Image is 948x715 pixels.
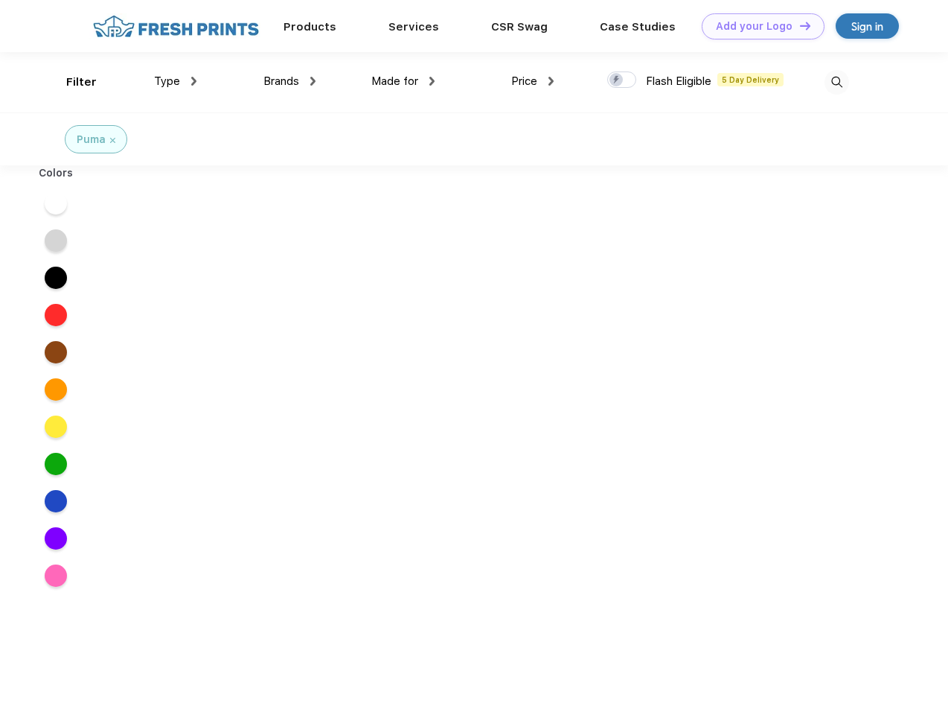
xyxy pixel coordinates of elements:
[836,13,899,39] a: Sign in
[110,138,115,143] img: filter_cancel.svg
[716,20,792,33] div: Add your Logo
[717,73,784,86] span: 5 Day Delivery
[548,77,554,86] img: dropdown.png
[371,74,418,88] span: Made for
[77,132,106,147] div: Puma
[511,74,537,88] span: Price
[66,74,97,91] div: Filter
[429,77,435,86] img: dropdown.png
[310,77,316,86] img: dropdown.png
[89,13,263,39] img: fo%20logo%202.webp
[646,74,711,88] span: Flash Eligible
[800,22,810,30] img: DT
[388,20,439,34] a: Services
[191,77,196,86] img: dropdown.png
[284,20,336,34] a: Products
[851,18,883,35] div: Sign in
[824,70,849,95] img: desktop_search.svg
[154,74,180,88] span: Type
[28,165,85,181] div: Colors
[491,20,548,34] a: CSR Swag
[263,74,299,88] span: Brands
